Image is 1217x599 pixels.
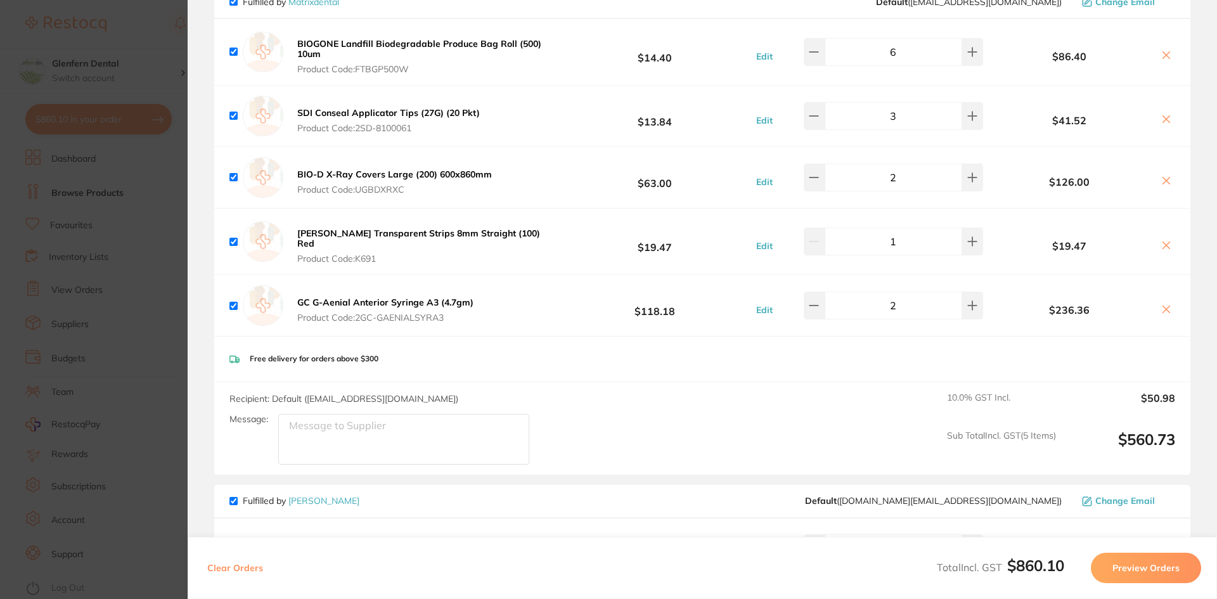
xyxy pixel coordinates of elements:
[297,107,480,119] b: SDI Conseal Applicator Tips (27G) (20 Pkt)
[986,304,1152,316] b: $236.36
[243,157,283,198] img: empty.jpg
[937,561,1064,574] span: Total Incl. GST
[243,285,283,326] img: empty.jpg
[293,38,560,75] button: BIOGONE Landfill Biodegradable Produce Bag Roll (500) 10um Product Code:FTBGP500W
[293,228,560,264] button: [PERSON_NAME] Transparent Strips 8mm Straight (100) Red Product Code:K691
[288,495,359,506] a: [PERSON_NAME]
[243,529,283,569] img: aTJ5bXh0cw
[1078,495,1175,506] button: Change Email
[293,297,477,323] button: GC G-Aenial Anterior Syringe A3 (4.7gm) Product Code:2GC-GAENIALSYRA3
[560,40,749,63] b: $14.40
[986,51,1152,62] b: $86.40
[297,312,473,323] span: Product Code: 2GC-GAENIALSYRA3
[250,354,378,363] p: Free delivery for orders above $300
[297,297,473,308] b: GC G-Aenial Anterior Syringe A3 (4.7gm)
[297,254,557,264] span: Product Code: K691
[947,392,1056,420] span: 10.0 % GST Incl.
[947,430,1056,465] span: Sub Total Incl. GST ( 5 Items)
[986,115,1152,126] b: $41.52
[560,230,749,254] b: $19.47
[560,294,749,318] b: $118.18
[293,169,496,195] button: BIO-D X-Ray Covers Large (200) 600x860mm Product Code:UGBDXRXC
[560,166,749,190] b: $63.00
[752,304,776,316] button: Edit
[1066,430,1175,465] output: $560.73
[243,221,283,262] img: empty.jpg
[805,496,1062,506] span: customer.care@henryschein.com.au
[752,115,776,126] button: Edit
[1095,496,1155,506] span: Change Email
[752,51,776,62] button: Edit
[805,495,837,506] b: Default
[297,184,492,195] span: Product Code: UGBDXRXC
[293,107,484,134] button: SDI Conseal Applicator Tips (27G) (20 Pkt) Product Code:2SD-8100061
[297,38,541,60] b: BIOGONE Landfill Biodegradable Produce Bag Roll (500) 10um
[1007,556,1064,575] b: $860.10
[752,240,776,252] button: Edit
[229,393,458,404] span: Recipient: Default ( [EMAIL_ADDRESS][DOMAIN_NAME] )
[297,123,480,133] span: Product Code: 2SD-8100061
[203,553,267,583] button: Clear Orders
[752,176,776,188] button: Edit
[297,64,557,74] span: Product Code: FTBGP500W
[297,169,492,180] b: BIO-D X-Ray Covers Large (200) 600x860mm
[986,176,1152,188] b: $126.00
[243,96,283,136] img: empty.jpg
[229,414,268,425] label: Message:
[986,240,1152,252] b: $19.47
[560,105,749,128] b: $13.84
[243,496,359,506] p: Fulfilled by
[297,228,540,249] b: [PERSON_NAME] Transparent Strips 8mm Straight (100) Red
[1066,392,1175,420] output: $50.98
[243,32,283,72] img: empty.jpg
[1091,553,1201,583] button: Preview Orders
